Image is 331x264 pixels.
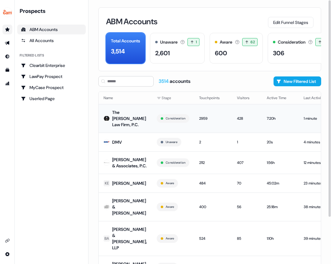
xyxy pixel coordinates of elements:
div: 428 [237,115,257,122]
a: Go to Userled Page [17,94,86,103]
div: [PERSON_NAME] & Associates, P.C. [112,157,147,169]
div: 524 [199,235,227,242]
div: 400 [199,204,227,210]
div: ABM Accounts [21,26,82,33]
div: 1 [237,139,257,145]
div: 1:56h [267,160,294,166]
div: 85 [237,235,257,242]
th: Name [99,92,152,104]
div: [PERSON_NAME] & [PERSON_NAME] [112,198,147,216]
div: 56 [237,204,257,210]
div: Stage [157,95,189,101]
a: Go to integrations [2,249,12,259]
div: KE [105,180,109,186]
button: Edit Funnel Stages [268,17,313,28]
a: Go to integrations [2,236,12,246]
a: All accounts [17,36,86,45]
div: MyCase Prospect [21,84,82,91]
div: 1:10h [267,235,294,242]
h3: ABM Accounts [106,17,157,25]
div: 25:18m [267,204,294,210]
div: Filtered lists [20,53,44,58]
div: 70 [237,180,257,186]
span: 1 [196,39,197,45]
button: Consideration [166,116,185,121]
a: ABM Accounts [17,25,86,34]
div: Prospects [20,7,86,15]
div: 2112 [199,160,227,166]
a: Go to outbound experience [2,38,12,48]
div: Aware [220,39,232,45]
div: LawPay Prospect [21,73,82,80]
div: 407 [237,160,257,166]
div: BA [104,235,109,242]
a: Go to Inbound [2,52,12,61]
div: 45:02m [267,180,294,186]
span: 62 [250,39,255,45]
button: Consideration [166,160,185,165]
div: Consideration [278,39,305,45]
div: The [PERSON_NAME] Law Firm, P.C. [112,109,147,128]
div: 306 [273,49,284,58]
div: 7:20h [267,115,294,122]
button: Active Time [267,92,294,103]
div: 2959 [199,115,227,122]
a: Go to MyCase Prospect [17,83,86,92]
div: 20s [267,139,294,145]
div: Unaware [160,39,178,45]
div: Total Accounts [111,38,140,44]
button: Aware [166,236,174,241]
div: DMV [112,139,122,145]
a: Go to prospects [2,25,12,34]
div: All Accounts [21,37,82,44]
div: Userled Page [21,95,82,102]
button: Touchpoints [199,92,227,103]
div: [PERSON_NAME] & [PERSON_NAME], LLP [112,226,147,251]
div: 2,601 [155,49,170,58]
a: Go to LawPay Prospect [17,72,86,81]
span: 3514 [159,78,170,84]
a: Go to templates [2,65,12,75]
div: 3,514 [111,47,125,56]
button: Aware [166,181,174,186]
div: 2 [199,139,227,145]
a: Go to Clearbit Enterprise [17,60,86,70]
div: accounts [159,78,191,85]
button: Visitors [237,92,257,103]
div: 484 [199,180,227,186]
div: Clearbit Enterprise [21,62,82,68]
div: [PERSON_NAME] [112,180,146,186]
button: New Filtered List [274,76,321,86]
a: Go to attribution [2,79,12,88]
button: Aware [166,204,174,210]
div: 600 [215,49,227,58]
button: Unaware [166,139,177,145]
